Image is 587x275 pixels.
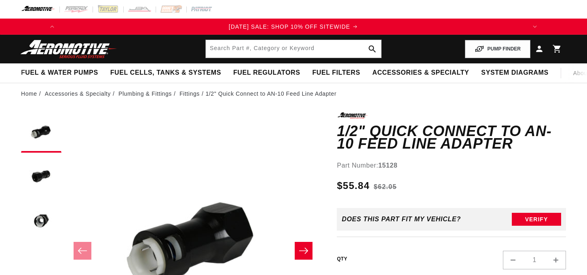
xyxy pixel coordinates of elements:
[229,23,350,30] span: [DATE] SALE: SHOP 10% OFF SITEWIDE
[295,242,313,260] button: Slide right
[481,69,548,77] span: System Diagrams
[118,89,172,98] a: Plumbing & Fittings
[21,157,61,197] button: Load image 2 in gallery view
[74,242,91,260] button: Slide left
[372,69,469,77] span: Accessories & Specialty
[110,69,221,77] span: Fuel Cells, Tanks & Systems
[104,63,227,82] summary: Fuel Cells, Tanks & Systems
[60,22,527,31] div: Announcement
[179,89,200,98] a: Fittings
[15,63,104,82] summary: Fuel & Water Pumps
[60,22,527,31] a: [DATE] SALE: SHOP 10% OFF SITEWIDE
[512,213,561,226] button: Verify
[306,63,366,82] summary: Fuel Filters
[18,40,119,59] img: Aeromotive
[366,63,475,82] summary: Accessories & Specialty
[378,162,398,169] strong: 15128
[465,40,530,58] button: PUMP FINDER
[21,69,98,77] span: Fuel & Water Pumps
[21,89,566,98] nav: breadcrumbs
[206,40,381,58] input: Search by Part Number, Category or Keyword
[337,178,370,193] span: $55.84
[337,160,566,171] div: Part Number:
[337,125,566,150] h1: 1/2" Quick Connect to AN-10 Feed Line Adapter
[527,19,543,35] button: Translation missing: en.sections.announcements.next_announcement
[233,69,300,77] span: Fuel Regulators
[363,40,381,58] button: search button
[342,216,461,223] div: Does This part fit My vehicle?
[21,112,61,153] button: Load image 1 in gallery view
[1,19,586,35] slideshow-component: Translation missing: en.sections.announcements.announcement_bar
[205,89,336,98] li: 1/2" Quick Connect to AN-10 Feed Line Adapter
[374,182,397,192] s: $62.05
[45,89,117,98] li: Accessories & Specialty
[312,69,360,77] span: Fuel Filters
[227,63,306,82] summary: Fuel Regulators
[337,256,347,262] label: QTY
[21,89,37,98] a: Home
[44,19,60,35] button: Translation missing: en.sections.announcements.previous_announcement
[475,63,554,82] summary: System Diagrams
[60,22,527,31] div: 1 of 3
[21,201,61,241] button: Load image 3 in gallery view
